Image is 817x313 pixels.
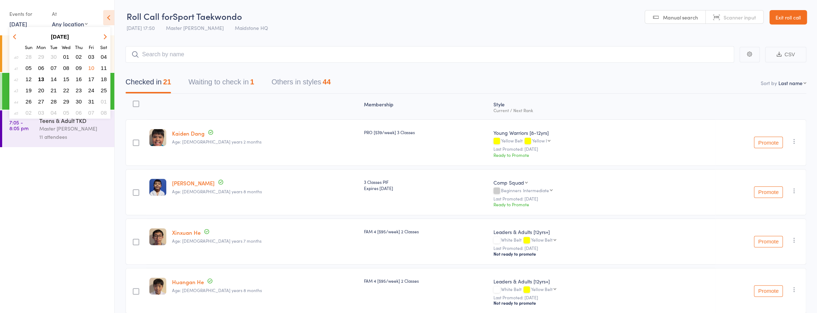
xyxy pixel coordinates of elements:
[63,110,69,116] span: 05
[724,14,756,21] span: Scanner input
[523,188,549,193] div: Intermediate
[52,8,88,20] div: At
[9,8,45,20] div: Events for
[23,85,34,95] button: 19
[172,229,201,236] a: Xinxuan He
[149,129,166,146] img: image1748247185.png
[754,186,783,198] button: Promote
[493,108,712,113] div: Current / Next Rank
[63,65,69,71] span: 08
[88,98,95,105] span: 31
[754,285,783,297] button: Promote
[61,74,72,84] button: 15
[493,196,712,201] small: Last Promoted: [DATE]
[126,74,171,93] button: Checked in21
[364,129,488,135] div: PRO [$39/week] 3 Classes
[36,97,47,106] button: 27
[778,79,803,87] div: Last name
[493,129,712,136] div: Young Warriors [8-12yrs]
[51,34,69,40] strong: [DATE]
[172,188,262,194] span: Age: [DEMOGRAPHIC_DATA] years 8 months
[50,44,57,50] small: Tuesday
[48,85,59,95] button: 21
[98,52,109,62] button: 04
[491,97,715,116] div: Style
[86,108,97,118] button: 07
[76,110,82,116] span: 06
[173,10,242,22] span: Sport Taekwondo
[531,287,553,291] div: Yellow Belt
[149,278,166,295] img: image1755248703.png
[25,44,32,50] small: Sunday
[73,108,84,118] button: 06
[493,278,712,285] div: Leaders & Adults [12yrs+]
[493,287,712,293] div: White Belt
[172,238,262,244] span: Age: [DEMOGRAPHIC_DATA] years 7 months
[38,65,44,71] span: 06
[235,24,268,31] span: Maidstone HQ
[26,98,32,105] span: 26
[172,278,204,286] a: Huangan He
[163,78,171,86] div: 21
[48,52,59,62] button: 30
[48,108,59,118] button: 04
[50,65,57,71] span: 07
[38,87,44,93] span: 20
[50,54,57,60] span: 30
[2,110,114,147] a: 7:05 -8:05 pmTeens & Adult TKDMaster [PERSON_NAME]11 attendees
[86,63,97,73] button: 10
[76,76,82,82] span: 16
[38,76,44,82] span: 13
[38,98,44,105] span: 27
[26,87,32,93] span: 19
[98,74,109,84] button: 18
[532,138,547,143] div: Yellow I
[75,44,83,50] small: Thursday
[52,20,88,28] div: Any location
[765,47,806,62] button: CSV
[26,65,32,71] span: 05
[38,54,44,60] span: 29
[48,97,59,106] button: 28
[364,185,488,191] div: Expires [DATE]
[76,98,82,105] span: 30
[149,179,166,196] img: image1691623593.png
[101,76,107,82] span: 18
[23,108,34,118] button: 02
[38,110,44,116] span: 03
[100,44,107,50] small: Saturday
[493,152,712,158] div: Ready to Promote
[63,98,69,105] span: 29
[14,65,18,71] em: 41
[73,63,84,73] button: 09
[23,74,34,84] button: 12
[63,76,69,82] span: 15
[663,14,698,21] span: Manual search
[39,124,108,133] div: Master [PERSON_NAME]
[39,116,108,124] div: Teens & Adult TKD
[364,228,488,234] div: FAM 4 [$95/week] 2 Classes
[127,24,155,31] span: [DATE] 17:50
[23,52,34,62] button: 28
[98,108,109,118] button: 08
[23,63,34,73] button: 05
[76,54,82,60] span: 02
[493,138,712,144] div: Yellow Belt
[149,228,166,245] img: image1755248735.png
[73,85,84,95] button: 23
[101,110,107,116] span: 08
[493,228,712,235] div: Leaders & Adults [12yrs+]
[61,108,72,118] button: 05
[50,76,57,82] span: 14
[14,54,18,60] em: 40
[493,300,712,306] div: Not ready to promote
[2,35,114,72] a: 5:00 -5:50 pm[7+yrs] Mixed AgesMaster [PERSON_NAME]8 attendees
[76,87,82,93] span: 23
[127,10,173,22] span: Roll Call for
[754,236,783,247] button: Promote
[493,146,712,151] small: Last Promoted: [DATE]
[76,65,82,71] span: 09
[36,44,46,50] small: Monday
[2,73,114,110] a: 5:50 -7:00 pmSport TaekwondoMaster [PERSON_NAME]22 attendees
[89,44,94,50] small: Friday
